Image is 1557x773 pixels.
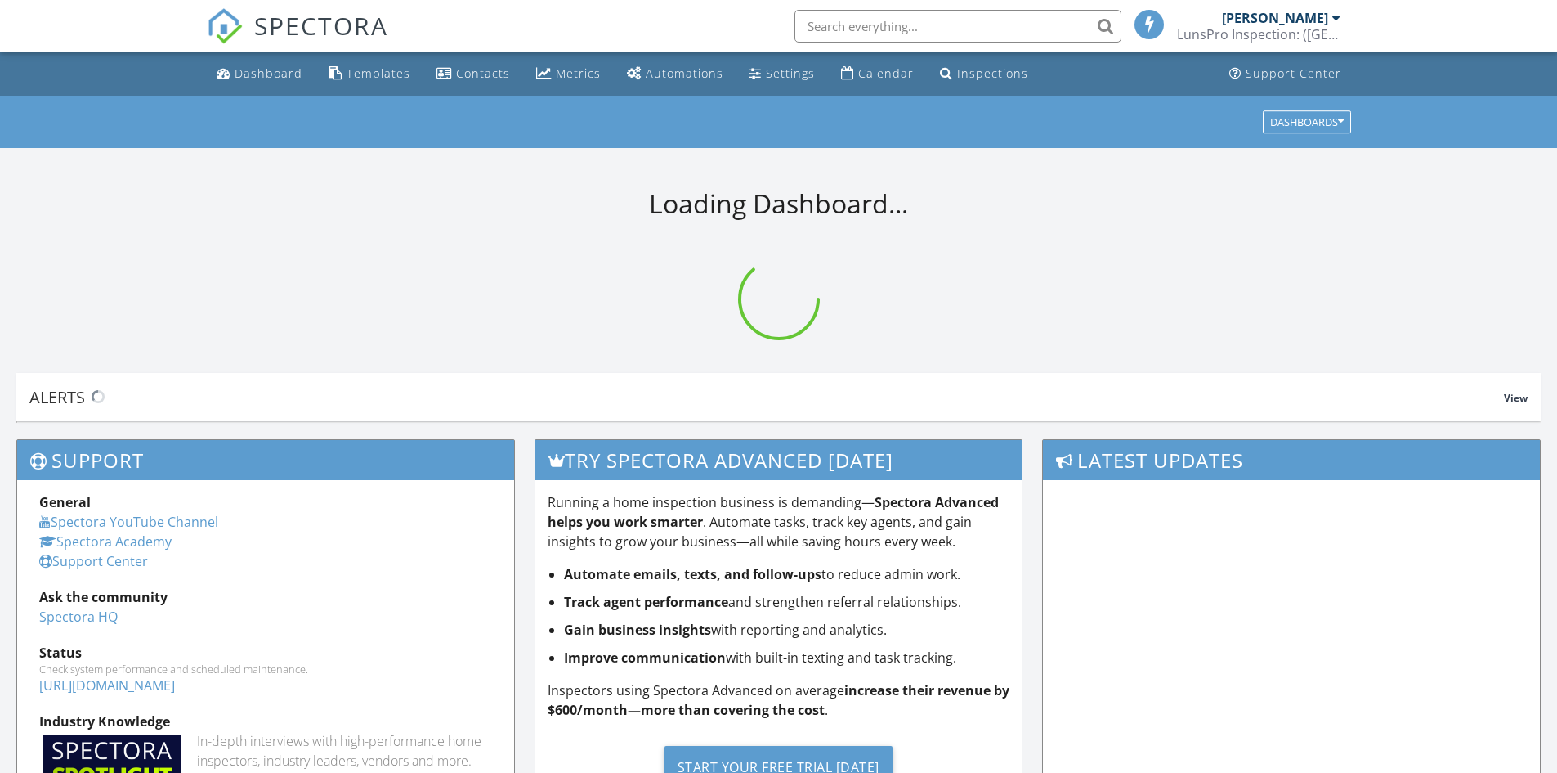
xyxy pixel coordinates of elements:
[743,59,821,89] a: Settings
[1263,110,1351,133] button: Dashboards
[530,59,607,89] a: Metrics
[564,620,1010,640] li: with reporting and analytics.
[620,59,730,89] a: Automations (Basic)
[1222,10,1328,26] div: [PERSON_NAME]
[834,59,920,89] a: Calendar
[39,712,492,731] div: Industry Knowledge
[207,22,388,56] a: SPECTORA
[207,8,243,44] img: The Best Home Inspection Software - Spectora
[322,59,417,89] a: Templates
[556,65,601,81] div: Metrics
[430,59,517,89] a: Contacts
[39,643,492,663] div: Status
[39,533,172,551] a: Spectora Academy
[1246,65,1341,81] div: Support Center
[794,10,1121,43] input: Search everything...
[1043,440,1540,480] h3: Latest Updates
[766,65,815,81] div: Settings
[17,440,514,480] h3: Support
[858,65,914,81] div: Calendar
[1223,59,1348,89] a: Support Center
[39,513,218,531] a: Spectora YouTube Channel
[39,608,118,626] a: Spectora HQ
[29,386,1504,408] div: Alerts
[1504,391,1528,405] span: View
[933,59,1035,89] a: Inspections
[548,492,1010,551] p: Running a home inspection business is demanding— . Automate tasks, track key agents, and gain ins...
[1177,26,1340,43] div: LunsPro Inspection: (Atlanta)
[564,648,1010,667] li: with built-in texting and task tracking.
[564,621,711,639] strong: Gain business insights
[564,564,1010,584] li: to reduce admin work.
[254,8,388,43] span: SPECTORA
[564,593,728,611] strong: Track agent performance
[1270,116,1344,128] div: Dashboards
[39,552,148,570] a: Support Center
[39,587,492,607] div: Ask the community
[210,59,309,89] a: Dashboard
[564,565,821,583] strong: Automate emails, texts, and follow-ups
[535,440,1022,480] h3: Try spectora advanced [DATE]
[548,681,1010,720] p: Inspectors using Spectora Advanced on average .
[957,65,1028,81] div: Inspections
[548,493,999,531] strong: Spectora Advanced helps you work smarter
[39,493,91,511] strong: General
[548,681,1009,719] strong: increase their revenue by $600/month—more than covering the cost
[456,65,510,81] div: Contacts
[646,65,723,81] div: Automations
[39,663,492,676] div: Check system performance and scheduled maintenance.
[564,649,726,667] strong: Improve communication
[347,65,410,81] div: Templates
[564,592,1010,612] li: and strengthen referral relationships.
[235,65,302,81] div: Dashboard
[39,676,175,694] a: [URL][DOMAIN_NAME]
